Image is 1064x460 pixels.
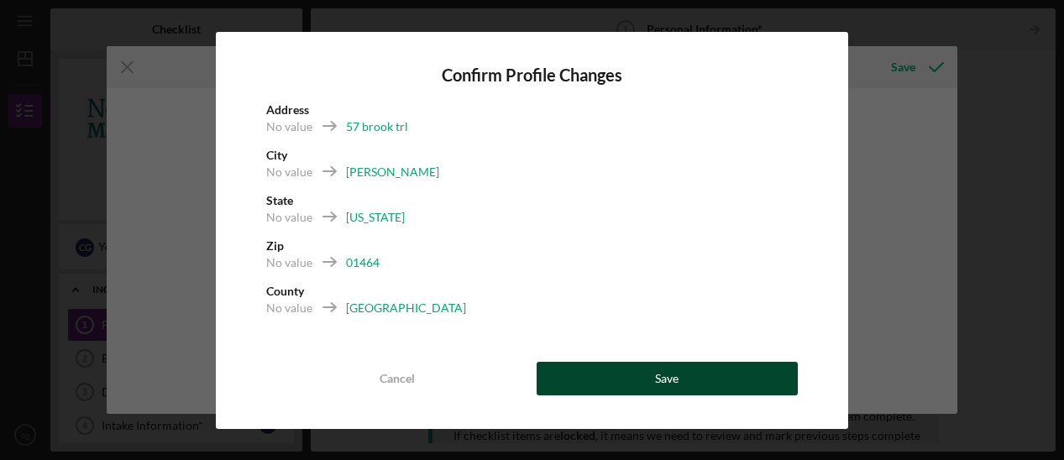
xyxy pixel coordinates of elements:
div: 57 brook trl [346,118,408,135]
b: Address [266,102,309,117]
div: [PERSON_NAME] [346,164,439,180]
div: No value [266,300,312,316]
div: No value [266,118,312,135]
div: [GEOGRAPHIC_DATA] [346,300,466,316]
div: No value [266,254,312,271]
b: State [266,193,293,207]
h4: Confirm Profile Changes [266,65,799,85]
button: Save [537,362,799,395]
div: [US_STATE] [346,209,405,226]
b: County [266,284,304,298]
b: City [266,148,287,162]
div: No value [266,164,312,180]
div: 01464 [346,254,380,271]
div: Cancel [380,362,415,395]
b: Zip [266,238,284,253]
div: Save [655,362,679,395]
div: No value [266,209,312,226]
button: Cancel [266,362,528,395]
